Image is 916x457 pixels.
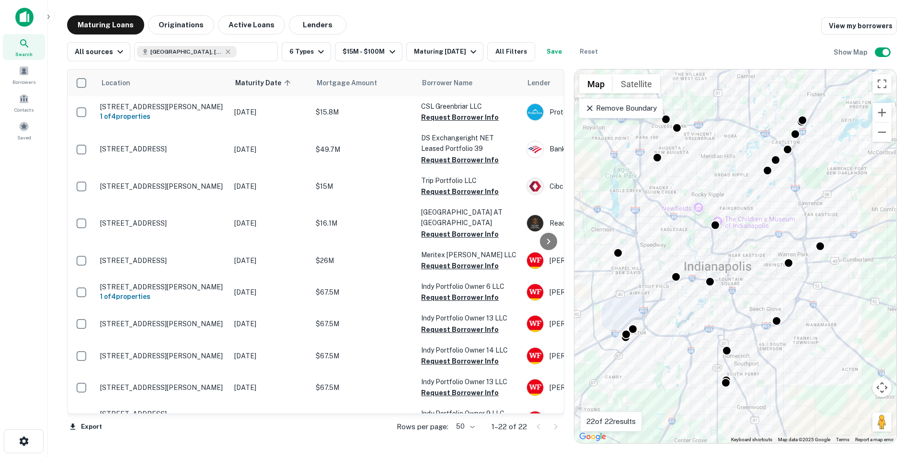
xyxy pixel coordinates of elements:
button: $15M - $100M [335,42,402,61]
button: Request Borrower Info [421,154,499,166]
img: picture [527,379,543,396]
th: Location [95,69,229,96]
span: Lender [527,77,550,89]
p: [DATE] [234,255,306,266]
img: picture [527,178,543,194]
h6: 1 of 4 properties [100,291,225,302]
div: Cibc [527,178,670,195]
div: [PERSON_NAME] Fargo [527,284,670,301]
a: View my borrowers [821,17,897,34]
img: picture [527,411,543,428]
p: $26M [316,255,412,266]
p: [GEOGRAPHIC_DATA] AT [GEOGRAPHIC_DATA] [421,207,517,228]
p: [DATE] [234,351,306,361]
p: [STREET_ADDRESS][PERSON_NAME] [100,352,225,360]
img: picture [527,215,543,231]
p: Indy Portfolio Owner 9 LLC [421,408,517,419]
button: Zoom out [872,123,892,142]
th: Lender [522,69,675,96]
div: 0 0 [574,69,896,443]
p: $16.1M [316,218,412,228]
div: [PERSON_NAME] Fargo [527,347,670,365]
p: [STREET_ADDRESS] [100,145,225,153]
p: [DATE] [234,287,306,297]
th: Mortgage Amount [311,69,416,96]
button: All sources [67,42,130,61]
p: DS Exchangeright NET Leased Portfolio 39 [421,133,517,154]
a: Open this area in Google Maps (opens a new window) [577,431,608,443]
p: Indy Portfolio Owner 14 LLC [421,345,517,355]
button: Map camera controls [872,378,892,397]
button: 6 Types [282,42,331,61]
button: Request Borrower Info [421,228,499,240]
p: [DATE] [234,382,306,393]
button: Request Borrower Info [421,186,499,197]
p: [STREET_ADDRESS][PERSON_NAME] [100,320,225,328]
div: [PERSON_NAME] Fargo [527,379,670,396]
button: Maturing Loans [67,15,144,34]
div: Maturing [DATE] [414,46,479,57]
button: Request Borrower Info [421,355,499,367]
img: picture [527,141,543,158]
p: [STREET_ADDRESS] [100,256,225,265]
button: Request Borrower Info [421,324,499,335]
p: Meritex [PERSON_NAME] LLC [421,250,517,260]
a: Terms (opens in new tab) [836,437,849,442]
p: $67.5M [316,351,412,361]
a: Search [3,34,45,60]
button: Request Borrower Info [421,292,499,303]
p: [DATE] [234,107,306,117]
span: [GEOGRAPHIC_DATA], [GEOGRAPHIC_DATA], [GEOGRAPHIC_DATA] [150,47,222,56]
img: picture [527,104,543,120]
h6: 1 of 4 properties [100,111,225,122]
p: $15M [316,181,412,192]
button: All Filters [487,42,535,61]
p: [DATE] [234,144,306,155]
img: picture [527,252,543,269]
span: Location [101,77,130,89]
img: picture [527,348,543,364]
p: CSL Greenbriar LLC [421,101,517,112]
div: Ready Capital [527,215,670,232]
p: [STREET_ADDRESS] [100,410,225,418]
button: Request Borrower Info [421,112,499,123]
p: [STREET_ADDRESS][PERSON_NAME] [100,182,225,191]
p: [STREET_ADDRESS][PERSON_NAME] [100,103,225,111]
img: picture [527,284,543,300]
button: Active Loans [218,15,285,34]
button: Show street map [579,74,613,93]
p: Indy Portfolio Owner 13 LLC [421,313,517,323]
p: [DATE] [234,319,306,329]
p: Rows per page: [397,421,448,433]
p: Indy Portfolio Owner 13 LLC [421,377,517,387]
div: All sources [75,46,126,57]
a: Saved [3,117,45,143]
button: Toggle fullscreen view [872,74,892,93]
button: Maturing [DATE] [406,42,483,61]
div: [PERSON_NAME] Fargo [527,315,670,332]
a: Borrowers [3,62,45,88]
button: Save your search to get updates of matches that match your search criteria. [539,42,570,61]
p: $49.7M [316,144,412,155]
p: 22 of 22 results [586,416,636,427]
p: [STREET_ADDRESS][PERSON_NAME] [100,383,225,392]
th: Maturity Date [229,69,311,96]
a: Contacts [3,90,45,115]
p: $15.8M [316,107,412,117]
p: 1–22 of 22 [492,421,527,433]
img: picture [527,316,543,332]
th: Borrower Name [416,69,522,96]
iframe: Chat Widget [868,380,916,426]
span: Saved [17,134,31,141]
span: Borrower Name [422,77,472,89]
p: $67.5M [316,382,412,393]
p: Indy Portfolio Owner 6 LLC [421,281,517,292]
a: Report a map error [855,437,893,442]
img: capitalize-icon.png [15,8,34,27]
span: Mortgage Amount [317,77,389,89]
button: Keyboard shortcuts [731,436,772,443]
div: [PERSON_NAME] Fargo [527,252,670,269]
